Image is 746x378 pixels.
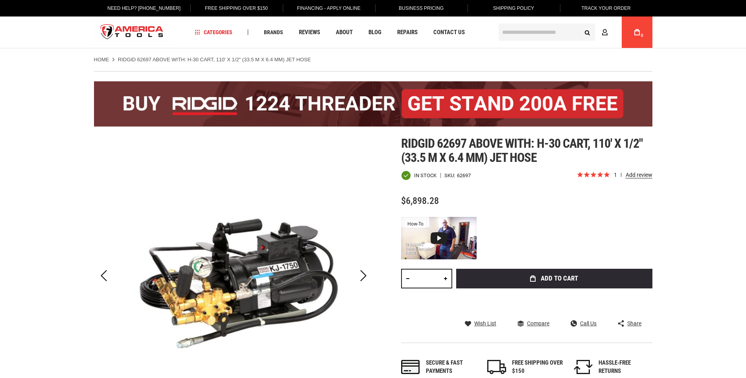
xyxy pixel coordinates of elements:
[457,173,471,178] div: 62697
[433,29,465,35] span: Contact Us
[394,27,421,38] a: Repairs
[621,173,621,177] span: review
[577,171,652,180] span: Rated 5.0 out of 5 stars 1 reviews
[599,359,650,376] div: HASSLE-FREE RETURNS
[118,57,311,62] strong: RIDGID 62697 ABOVE WITH: H-30 CART, 110' X 1/2" (33.5 M X 6.4 MM) JET HOSE
[191,27,236,38] a: Categories
[426,359,477,376] div: Secure & fast payments
[571,320,597,327] a: Call Us
[474,321,496,326] span: Wish List
[614,172,652,178] span: 1 reviews
[336,29,353,35] span: About
[264,29,283,35] span: Brands
[641,33,643,38] span: 0
[487,360,506,374] img: shipping
[527,321,549,326] span: Compare
[260,27,287,38] a: Brands
[430,27,468,38] a: Contact Us
[94,18,170,47] img: America Tools
[635,353,746,378] iframe: LiveChat chat widget
[94,18,170,47] a: store logo
[397,29,418,35] span: Repairs
[630,17,645,48] a: 0
[512,359,563,376] div: FREE SHIPPING OVER $150
[332,27,356,38] a: About
[455,291,654,314] iframe: Secure express checkout frame
[541,275,578,282] span: Add to Cart
[401,360,420,374] img: payments
[465,320,496,327] a: Wish List
[368,29,381,35] span: Blog
[94,81,652,127] img: BOGO: Buy the RIDGID® 1224 Threader (26092), get the 92467 200A Stand FREE!
[401,171,437,180] div: Availability
[518,320,549,327] a: Compare
[580,321,597,326] span: Call Us
[401,136,643,165] span: Ridgid 62697 above with: h-30 cart, 110' x 1/2" (33.5 m x 6.4 mm) jet hose
[456,269,652,288] button: Add to Cart
[295,27,324,38] a: Reviews
[574,360,593,374] img: returns
[94,56,109,63] a: Home
[195,29,232,35] span: Categories
[365,27,385,38] a: Blog
[414,173,437,178] span: In stock
[401,195,439,206] span: $6,898.28
[299,29,320,35] span: Reviews
[627,321,641,326] span: Share
[444,173,457,178] strong: SKU
[580,25,595,40] button: Search
[493,6,534,11] span: Shipping Policy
